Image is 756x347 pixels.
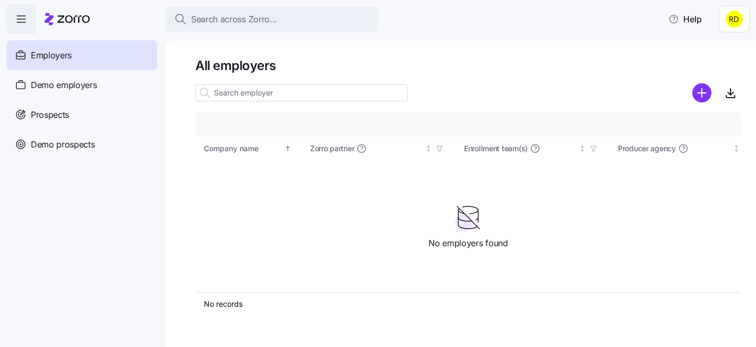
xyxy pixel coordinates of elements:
a: Prospects [6,100,157,129]
span: Demo employers [31,79,97,92]
div: Not sorted [733,145,740,152]
img: 400900e14810b1d0aec03a03c9453833 [726,11,743,28]
div: Not sorted [425,145,432,152]
div: No records [204,299,642,309]
div: Sorted ascending [284,145,291,152]
th: Company nameSorted ascending [195,136,302,161]
span: Employers [31,49,72,62]
span: Enrollment team(s) [464,143,528,154]
input: Search employer [195,84,408,101]
span: Zorro partner [310,143,354,154]
button: Search across Zorro... [166,6,378,32]
a: Demo prospects [6,129,157,159]
h1: All employers [195,57,741,74]
span: No employers found [428,237,508,250]
span: Producer agency [618,143,676,154]
span: Prospects [31,108,69,122]
span: Help [668,13,702,25]
span: Demo prospects [31,138,95,151]
th: Enrollment team(s)Not sorted [456,136,609,161]
svg: add icon [692,83,711,102]
div: Not sorted [579,145,586,152]
div: Company name [204,143,282,154]
a: Demo employers [6,70,157,100]
th: Zorro partnerNot sorted [302,136,456,161]
span: Search across Zorro... [191,13,277,26]
a: Employers [6,40,157,70]
button: Help [660,8,710,30]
